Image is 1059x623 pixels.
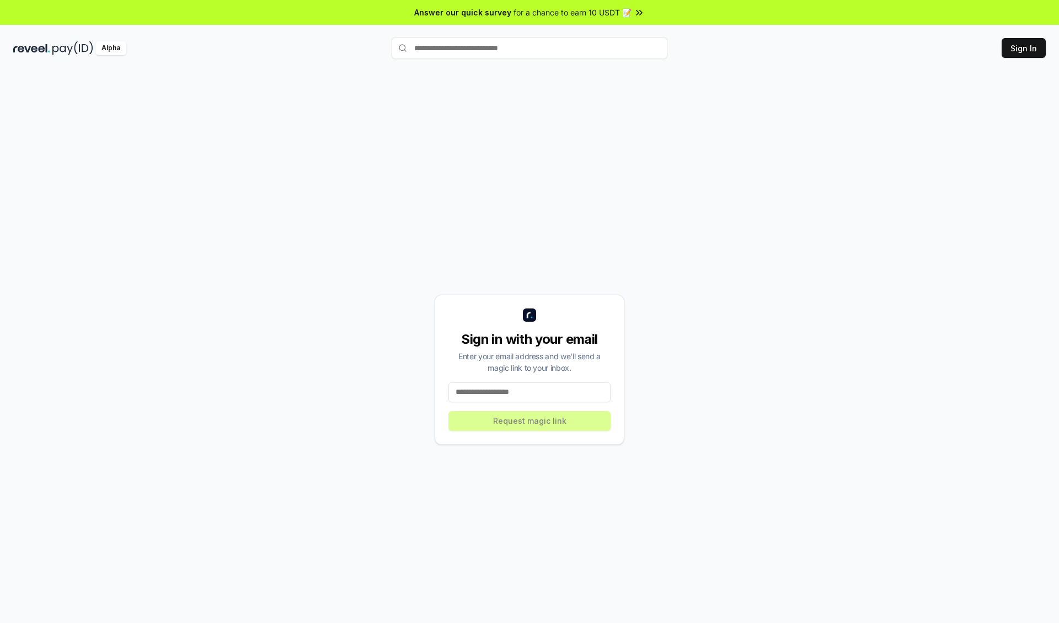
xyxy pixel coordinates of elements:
div: Alpha [95,41,126,55]
span: for a chance to earn 10 USDT 📝 [514,7,632,18]
div: Enter your email address and we’ll send a magic link to your inbox. [448,350,611,374]
img: reveel_dark [13,41,50,55]
img: pay_id [52,41,93,55]
div: Sign in with your email [448,331,611,348]
span: Answer our quick survey [414,7,511,18]
img: logo_small [523,308,536,322]
button: Sign In [1002,38,1046,58]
